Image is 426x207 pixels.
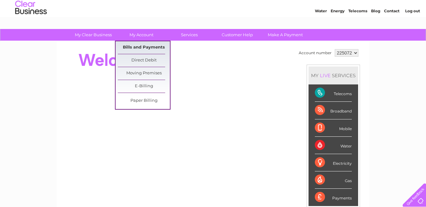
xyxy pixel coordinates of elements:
a: 0333 014 3131 [307,3,351,11]
a: Water [315,27,327,32]
div: Electricity [315,154,352,171]
a: Make A Payment [259,29,311,41]
a: Services [163,29,215,41]
div: Gas [315,171,352,189]
a: Direct Debit [118,54,170,67]
a: Energy [331,27,345,32]
a: Bills and Payments [118,41,170,54]
a: Contact [384,27,399,32]
div: Broadband [315,102,352,119]
a: Paper Billing [118,95,170,107]
td: Account number [297,48,333,58]
div: Mobile [315,119,352,137]
div: LIVE [319,72,332,78]
div: Telecoms [315,84,352,102]
div: Payments [315,189,352,206]
div: MY SERVICES [309,66,358,84]
a: Moving Premises [118,67,170,80]
div: Water [315,137,352,154]
img: logo.png [15,16,47,36]
a: Log out [405,27,420,32]
div: Clear Business is a trading name of Verastar Limited (registered in [GEOGRAPHIC_DATA] No. 3667643... [64,3,363,31]
a: Telecoms [348,27,367,32]
a: Blog [371,27,380,32]
a: My Clear Business [67,29,119,41]
a: Customer Help [211,29,263,41]
a: E-Billing [118,80,170,93]
a: My Account [115,29,167,41]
